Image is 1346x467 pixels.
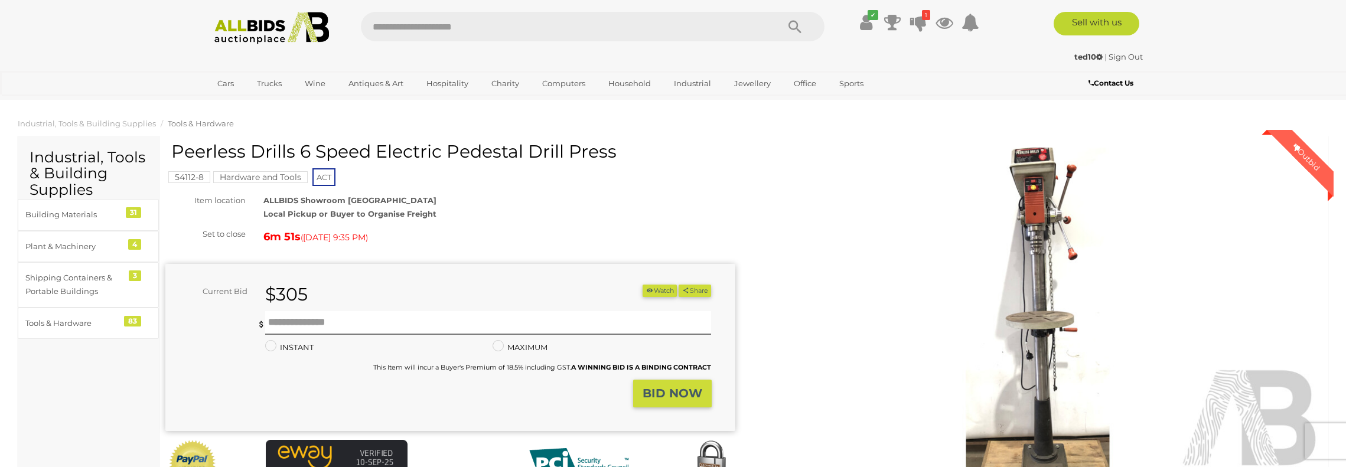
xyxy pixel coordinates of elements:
[171,142,732,161] h1: Peerless Drills 6 Speed Electric Pedestal Drill Press
[341,74,411,93] a: Antiques & Art
[157,227,255,241] div: Set to close
[910,12,927,33] a: 1
[419,74,476,93] a: Hospitality
[210,93,309,113] a: [GEOGRAPHIC_DATA]
[25,316,123,330] div: Tools & Hardware
[263,195,436,205] strong: ALLBIDS Showroom [GEOGRAPHIC_DATA]
[679,285,711,297] button: Share
[303,232,366,243] span: [DATE] 9:35 PM
[213,171,308,183] mark: Hardware and Tools
[571,363,711,371] b: A WINNING BID IS A BINDING CONTRACT
[1054,12,1139,35] a: Sell with us
[126,207,141,218] div: 31
[1104,52,1107,61] span: |
[493,341,547,354] label: MAXIMUM
[18,262,159,308] a: Shipping Containers & Portable Buildings 3
[1109,52,1143,61] a: Sign Out
[265,283,308,305] strong: $305
[922,10,930,20] i: 1
[765,12,824,41] button: Search
[373,363,711,371] small: This Item will incur a Buyer's Premium of 18.5% including GST.
[1279,130,1334,184] div: Outbid
[726,74,778,93] a: Jewellery
[165,285,256,298] div: Current Bid
[1074,52,1104,61] a: ted10
[666,74,719,93] a: Industrial
[18,119,156,128] a: Industrial, Tools & Building Supplies
[832,74,871,93] a: Sports
[25,240,123,253] div: Plant & Machinery
[18,231,159,262] a: Plant & Machinery 4
[249,74,289,93] a: Trucks
[18,199,159,230] a: Building Materials 31
[263,209,436,218] strong: Local Pickup or Buyer to Organise Freight
[168,171,210,183] mark: 54112-8
[129,270,141,281] div: 3
[124,316,141,326] div: 83
[210,74,242,93] a: Cars
[213,172,308,182] a: Hardware and Tools
[643,386,702,400] strong: BID NOW
[643,285,677,297] li: Watch this item
[868,10,878,20] i: ✔
[633,380,712,407] button: BID NOW
[18,308,159,339] a: Tools & Hardware 83
[484,74,527,93] a: Charity
[30,149,147,198] h2: Industrial, Tools & Building Supplies
[208,12,336,44] img: Allbids.com.au
[301,233,368,242] span: ( )
[25,208,123,221] div: Building Materials
[157,194,255,207] div: Item location
[25,271,123,299] div: Shipping Containers & Portable Buildings
[128,239,141,250] div: 4
[265,341,314,354] label: INSTANT
[168,119,234,128] a: Tools & Hardware
[858,12,875,33] a: ✔
[297,74,333,93] a: Wine
[786,74,824,93] a: Office
[1088,77,1136,90] a: Contact Us
[168,172,210,182] a: 54112-8
[601,74,659,93] a: Household
[535,74,593,93] a: Computers
[643,285,677,297] button: Watch
[263,230,301,243] strong: 6m 51s
[1088,79,1133,87] b: Contact Us
[312,168,335,186] span: ACT
[1074,52,1103,61] strong: ted10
